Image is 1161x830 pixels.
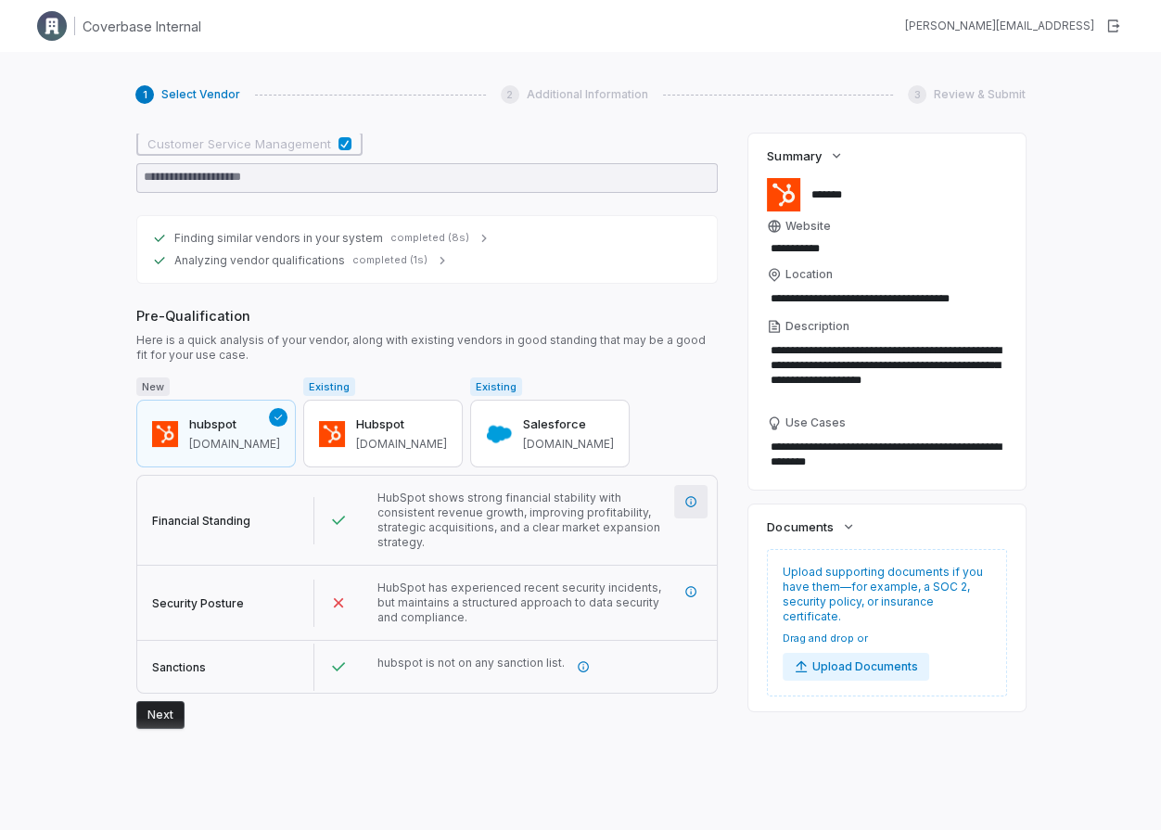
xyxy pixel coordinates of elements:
svg: Passed [329,511,348,530]
img: Clerk Logo [37,11,67,41]
button: hubspot[DOMAIN_NAME] [136,400,296,468]
span: Summary [767,147,821,164]
span: Finding similar vendors in your system [174,231,383,246]
span: Existing [470,377,522,396]
span: HubSpot shows strong financial stability with consistent revenue growth, improving profitability,... [377,491,660,549]
span: Drag and drop or [783,632,929,645]
span: Documents [767,518,833,535]
input: Website [767,237,977,260]
button: More information [674,485,708,518]
div: 1 [135,85,154,104]
span: Existing [303,377,355,396]
button: More information [674,575,708,608]
input: Location [767,286,1007,312]
span: hubspot.com [356,437,447,452]
span: salesforce.com [523,437,614,452]
span: Security Posture [152,596,244,610]
textarea: Description [767,338,1007,408]
h3: hubspot [189,415,280,434]
button: More information [567,650,600,683]
span: HubSpot has experienced recent security incidents, but maintains a structured approach to data se... [377,581,661,624]
svg: More information [684,495,697,508]
button: Hubspot[DOMAIN_NAME] [303,400,463,468]
svg: More information [577,660,590,673]
span: Use Cases [785,415,846,430]
span: Review & Submit [934,87,1026,102]
div: Upload supporting documents if you have them—for example, a SOC 2, security policy, or insurance ... [767,549,1007,696]
span: hubspot is not on any sanction list. [377,656,565,670]
span: Analyzing vendor qualifications [174,253,345,268]
span: Location [785,267,833,282]
button: Next [136,701,185,729]
span: Select Vendor [161,87,240,102]
span: Sanctions [152,660,206,674]
span: hubspot.com [189,437,280,452]
div: 2 [501,85,519,104]
h3: Hubspot [356,415,447,434]
svg: More information [684,585,697,598]
textarea: Use Cases [767,434,1007,475]
button: Summary [761,139,848,172]
svg: Failed [329,594,348,612]
h1: Coverbase Internal [83,17,201,36]
svg: Passed [329,658,348,676]
span: Additional Information [527,87,648,102]
button: Upload Documents [783,653,929,681]
span: Description [785,319,849,334]
span: New [136,377,170,396]
span: completed (1s) [352,253,427,267]
div: 3 [908,85,926,104]
span: completed (8s) [390,231,469,245]
button: Salesforce[DOMAIN_NAME] [470,400,630,468]
span: Financial Standing [152,514,250,528]
span: Pre-Qualification [136,306,718,326]
span: Here is a quick analysis of your vendor, along with existing vendors in good standing that may be... [136,333,718,363]
h3: Salesforce [523,415,614,434]
button: Documents [761,510,861,543]
span: Website [785,219,831,234]
div: [PERSON_NAME][EMAIL_ADDRESS] [905,19,1094,33]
